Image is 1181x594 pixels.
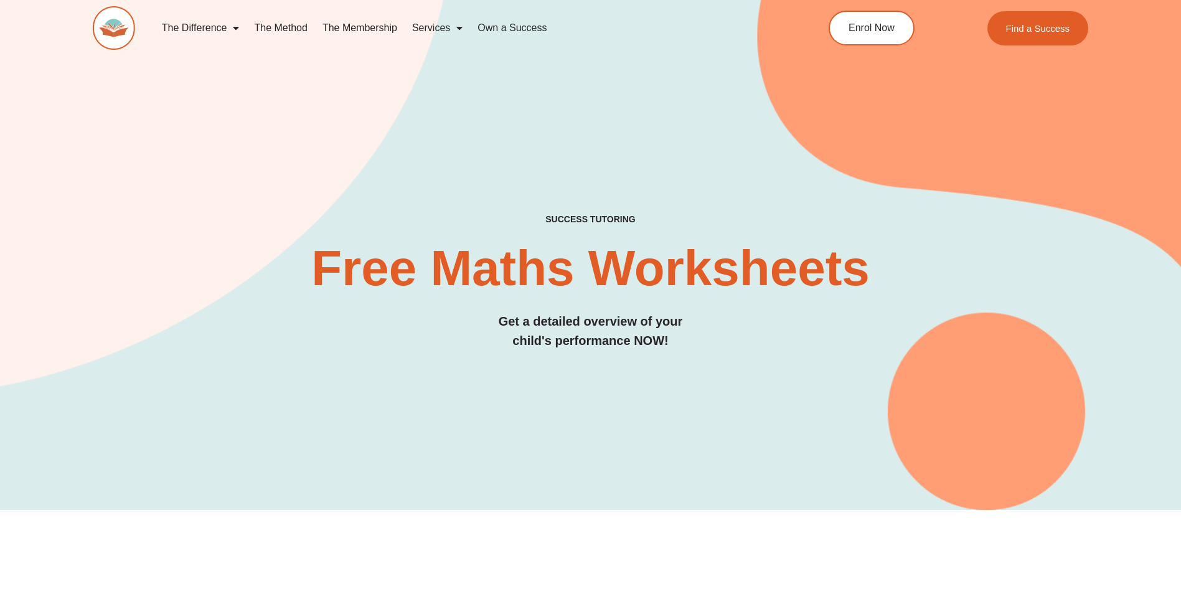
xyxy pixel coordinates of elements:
h4: SUCCESS TUTORING​ [93,214,1089,225]
a: Own a Success [470,14,554,42]
span: Enrol Now [849,23,895,33]
a: The Membership [315,14,405,42]
h2: Free Maths Worksheets​ [93,243,1089,293]
a: Enrol Now [829,11,915,45]
a: Services [405,14,470,42]
span: Find a Success [1006,24,1070,33]
a: Find a Success [987,11,1089,45]
nav: Menu [154,14,772,42]
a: The Difference [154,14,247,42]
h3: Get a detailed overview of your child's performance NOW! [93,312,1089,351]
a: The Method [247,14,314,42]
